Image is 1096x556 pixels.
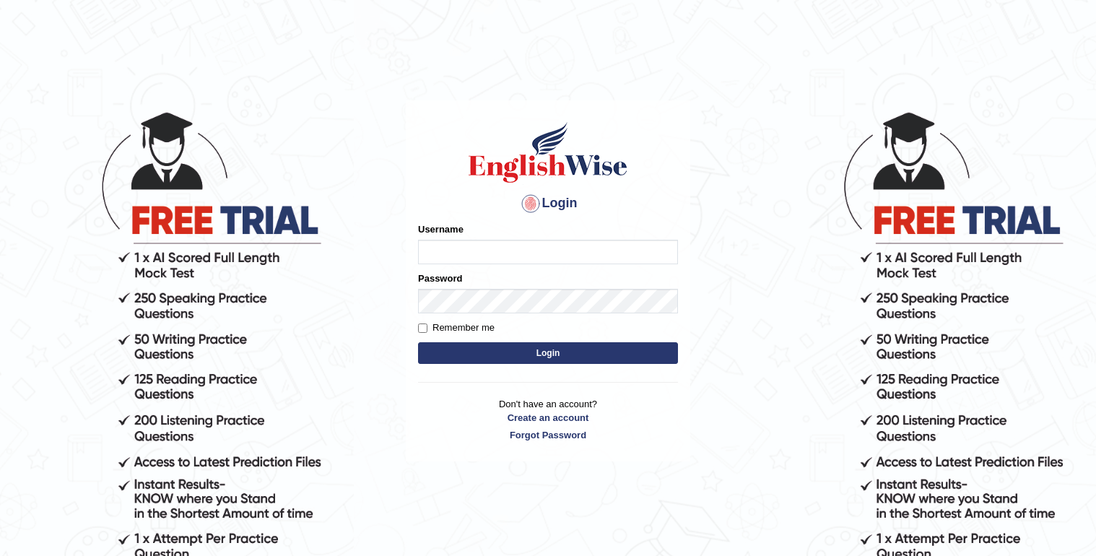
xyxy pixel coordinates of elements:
[418,342,678,364] button: Login
[466,120,630,185] img: Logo of English Wise sign in for intelligent practice with AI
[418,428,678,442] a: Forgot Password
[418,323,427,333] input: Remember me
[418,192,678,215] h4: Login
[418,222,464,236] label: Username
[418,272,462,285] label: Password
[418,321,495,335] label: Remember me
[418,411,678,425] a: Create an account
[418,397,678,442] p: Don't have an account?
